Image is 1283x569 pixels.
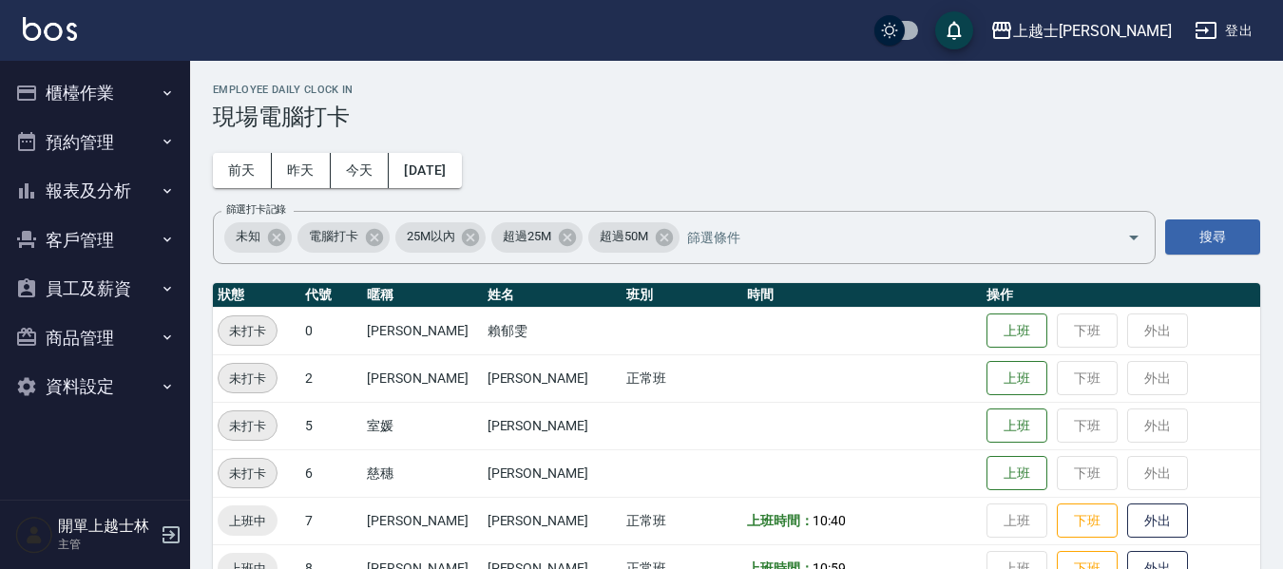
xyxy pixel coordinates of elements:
[218,511,278,531] span: 上班中
[389,153,461,188] button: [DATE]
[300,283,362,308] th: 代號
[483,402,622,449] td: [PERSON_NAME]
[395,227,467,246] span: 25M以內
[1127,503,1188,539] button: 外出
[23,17,77,41] img: Logo
[362,283,482,308] th: 暱稱
[8,68,182,118] button: 櫃檯作業
[362,402,482,449] td: 室媛
[8,216,182,265] button: 客戶管理
[622,354,741,402] td: 正常班
[219,369,277,389] span: 未打卡
[483,354,622,402] td: [PERSON_NAME]
[219,321,277,341] span: 未打卡
[8,362,182,411] button: 資料設定
[297,222,390,253] div: 電腦打卡
[8,118,182,167] button: 預約管理
[300,402,362,449] td: 5
[742,283,982,308] th: 時間
[213,84,1260,96] h2: Employee Daily Clock In
[226,202,286,217] label: 篩選打卡記錄
[213,153,272,188] button: 前天
[272,153,331,188] button: 昨天
[224,227,272,246] span: 未知
[219,416,277,436] span: 未打卡
[491,222,583,253] div: 超過25M
[1187,13,1260,48] button: 登出
[491,227,563,246] span: 超過25M
[300,497,362,544] td: 7
[219,464,277,484] span: 未打卡
[8,313,182,363] button: 商品管理
[1119,222,1149,253] button: Open
[483,449,622,497] td: [PERSON_NAME]
[986,313,1047,349] button: 上班
[224,222,292,253] div: 未知
[58,536,155,553] p: 主管
[300,354,362,402] td: 2
[362,354,482,402] td: [PERSON_NAME]
[747,513,814,528] b: 上班時間：
[300,307,362,354] td: 0
[362,497,482,544] td: [PERSON_NAME]
[483,307,622,354] td: 賴郁雯
[588,227,660,246] span: 超過50M
[8,166,182,216] button: 報表及分析
[986,456,1047,491] button: 上班
[682,220,1094,254] input: 篩選條件
[483,283,622,308] th: 姓名
[982,283,1260,308] th: 操作
[622,497,741,544] td: 正常班
[588,222,680,253] div: 超過50M
[813,513,846,528] span: 10:40
[1165,219,1260,255] button: 搜尋
[58,517,155,536] h5: 開單上越士林
[395,222,487,253] div: 25M以內
[1013,19,1172,43] div: 上越士[PERSON_NAME]
[297,227,370,246] span: 電腦打卡
[983,11,1179,50] button: 上越士[PERSON_NAME]
[986,361,1047,396] button: 上班
[986,408,1047,444] button: 上班
[15,516,53,554] img: Person
[213,104,1260,130] h3: 現場電腦打卡
[935,11,973,49] button: save
[483,497,622,544] td: [PERSON_NAME]
[362,449,482,497] td: 慈穗
[8,264,182,313] button: 員工及薪資
[300,449,362,497] td: 6
[362,307,482,354] td: [PERSON_NAME]
[331,153,390,188] button: 今天
[1057,503,1118,539] button: 下班
[622,283,741,308] th: 班別
[213,283,300,308] th: 狀態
